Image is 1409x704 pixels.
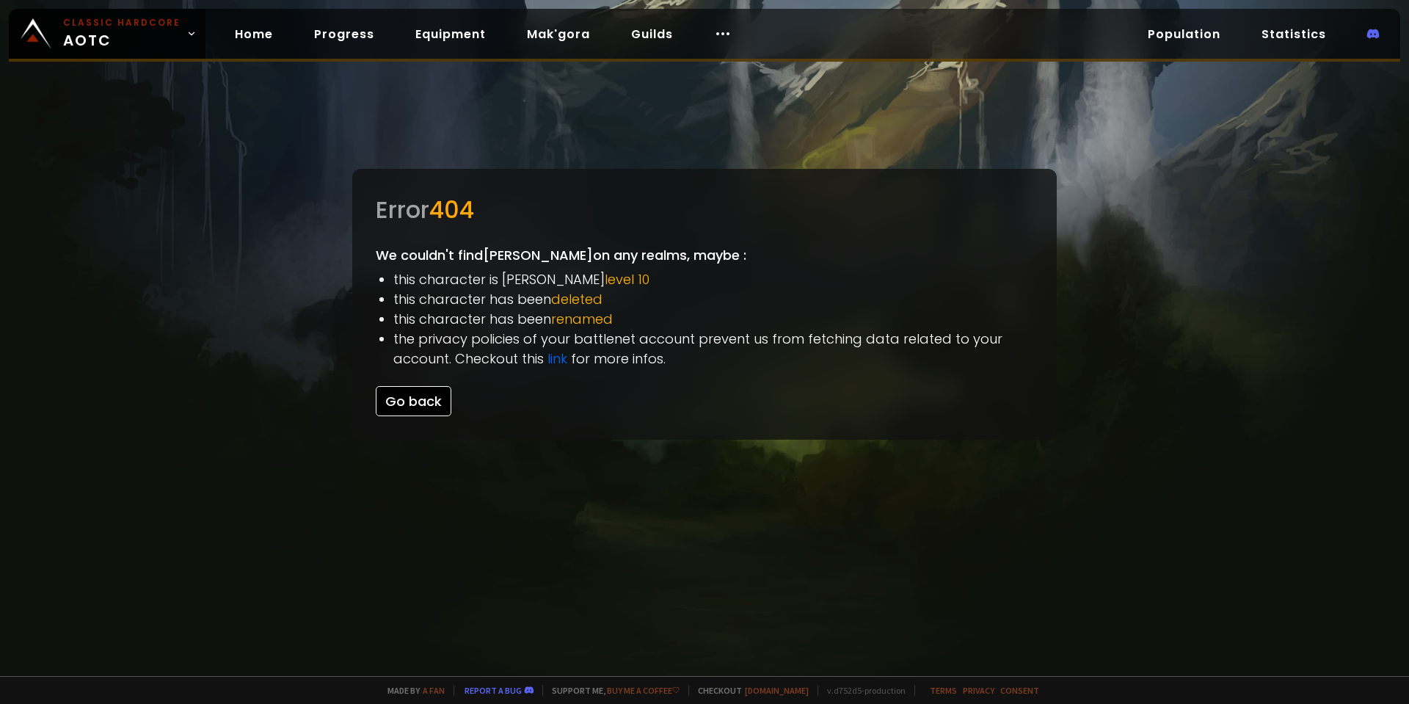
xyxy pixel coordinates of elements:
[376,386,451,416] button: Go back
[393,289,1033,309] li: this character has been
[376,392,451,410] a: Go back
[551,290,602,308] span: deleted
[542,685,680,696] span: Support me,
[619,19,685,49] a: Guilds
[465,685,522,696] a: Report a bug
[547,349,567,368] a: link
[223,19,285,49] a: Home
[379,685,445,696] span: Made by
[393,269,1033,289] li: this character is [PERSON_NAME]
[63,16,181,29] small: Classic Hardcore
[352,169,1057,440] div: We couldn't find [PERSON_NAME] on any realms, maybe :
[607,685,680,696] a: Buy me a coffee
[551,310,613,328] span: renamed
[818,685,906,696] span: v. d752d5 - production
[745,685,809,696] a: [DOMAIN_NAME]
[1136,19,1232,49] a: Population
[376,192,1033,228] div: Error
[1250,19,1338,49] a: Statistics
[1000,685,1039,696] a: Consent
[404,19,498,49] a: Equipment
[393,329,1033,369] li: the privacy policies of your battlenet account prevent us from fetching data related to your acco...
[605,270,649,289] span: level 10
[63,16,181,51] span: AOTC
[9,9,205,59] a: Classic HardcoreAOTC
[393,309,1033,329] li: this character has been
[423,685,445,696] a: a fan
[515,19,602,49] a: Mak'gora
[688,685,809,696] span: Checkout
[930,685,957,696] a: Terms
[429,193,474,226] span: 404
[963,685,994,696] a: Privacy
[302,19,386,49] a: Progress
